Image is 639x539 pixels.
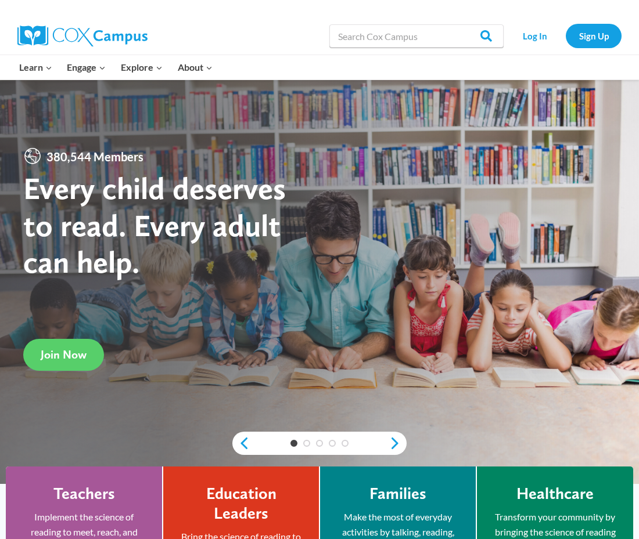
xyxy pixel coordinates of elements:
input: Search Cox Campus [329,24,504,48]
div: content slider buttons [232,432,407,455]
a: 1 [290,440,297,447]
span: Learn [19,60,52,75]
a: 3 [316,440,323,447]
nav: Primary Navigation [12,55,220,79]
a: 5 [342,440,349,447]
a: Join Now [23,339,104,371]
h4: Education Leaders [181,484,301,523]
a: 4 [329,440,336,447]
a: next [389,436,407,450]
h4: Teachers [53,484,115,504]
span: Join Now [41,348,87,361]
h4: Healthcare [516,484,594,504]
nav: Secondary Navigation [509,24,622,48]
h4: Families [369,484,426,504]
span: Explore [121,60,163,75]
a: previous [232,436,250,450]
span: About [178,60,213,75]
img: Cox Campus [17,26,148,46]
span: 380,544 Members [42,147,148,165]
a: 2 [303,440,310,447]
a: Sign Up [566,24,622,48]
a: Log In [509,24,560,48]
span: Engage [67,60,106,75]
strong: Every child deserves to read. Every adult can help. [23,169,286,280]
